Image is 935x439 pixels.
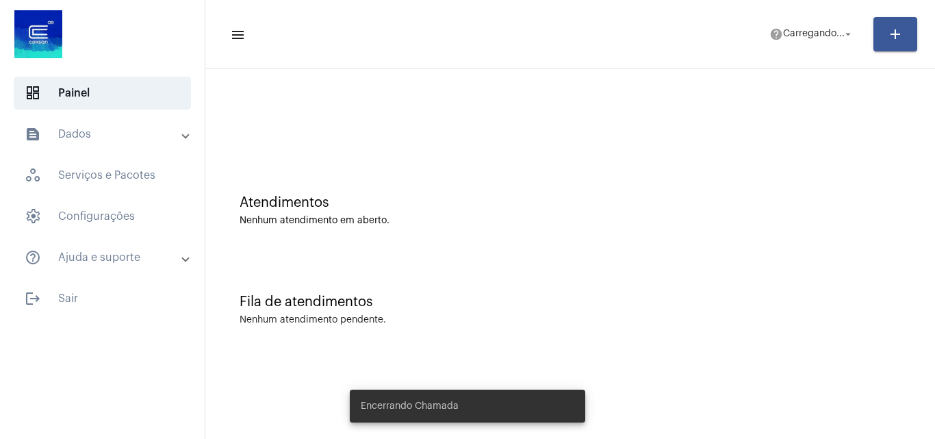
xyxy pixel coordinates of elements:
span: Painel [14,77,191,110]
mat-expansion-panel-header: sidenav iconAjuda e suporte [8,241,205,274]
mat-icon: sidenav icon [25,290,41,307]
mat-icon: add [887,26,904,42]
div: Nenhum atendimento em aberto. [240,216,901,226]
span: sidenav icon [25,85,41,101]
mat-panel-title: Dados [25,126,183,142]
span: Serviços e Pacotes [14,159,191,192]
mat-icon: help [769,27,783,41]
mat-icon: arrow_drop_down [842,28,854,40]
img: d4669ae0-8c07-2337-4f67-34b0df7f5ae4.jpeg [11,7,66,62]
mat-icon: sidenav icon [230,27,244,43]
span: sidenav icon [25,167,41,184]
span: sidenav icon [25,208,41,225]
div: Fila de atendimentos [240,294,901,310]
span: Encerrando Chamada [361,399,459,413]
span: Sair [14,282,191,315]
mat-expansion-panel-header: sidenav iconDados [8,118,205,151]
button: Carregando... [761,21,862,48]
div: Atendimentos [240,195,901,210]
div: Nenhum atendimento pendente. [240,315,386,325]
mat-panel-title: Ajuda e suporte [25,249,183,266]
mat-icon: sidenav icon [25,126,41,142]
span: Configurações [14,200,191,233]
span: Carregando... [783,29,845,39]
mat-icon: sidenav icon [25,249,41,266]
